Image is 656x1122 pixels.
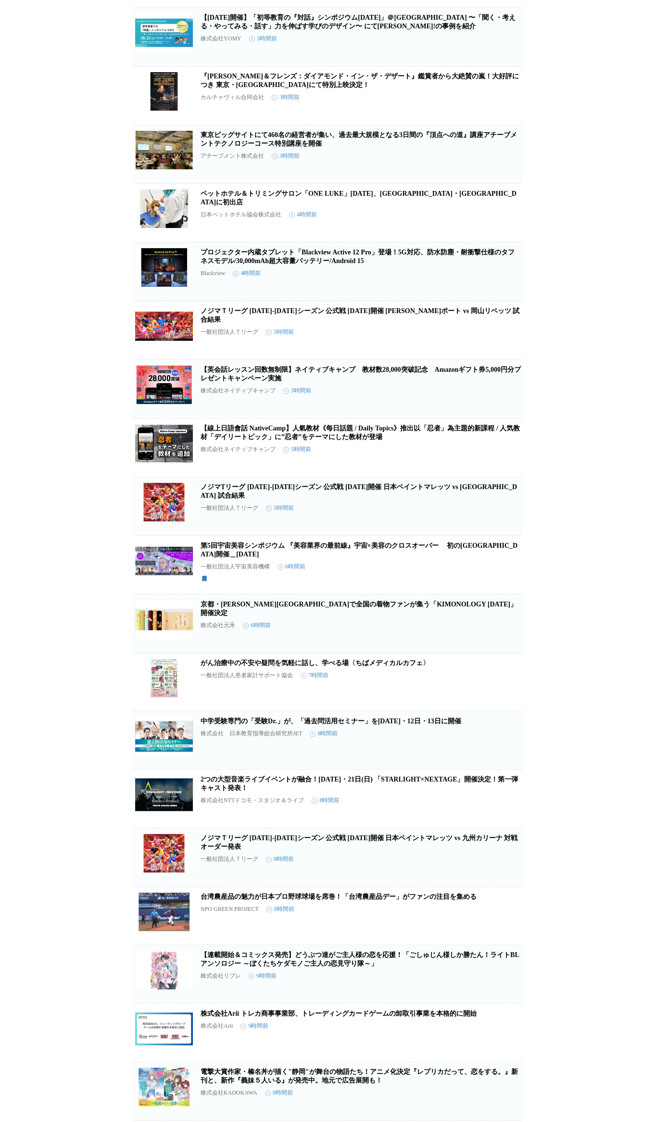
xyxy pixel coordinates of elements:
time: 6時間前 [243,621,271,630]
time: 3時間前 [272,93,300,101]
time: 6時間前 [278,563,305,571]
time: 9時間前 [249,972,277,980]
svg: 保存済み [201,575,208,582]
p: 株式会社ネイティブキャンプ [201,387,276,395]
time: 7時間前 [301,671,328,680]
a: ノジマTリーグ [DATE]-[DATE]シーズン 公式戦 [DATE]開催 日本ペイントマレッツ vs [GEOGRAPHIC_DATA] 試合結果 [201,483,517,499]
img: ペットホテル＆トリミングサロン「ONE LUKE」2025年10月1日、フィリピン・マカティに初出店 [135,189,193,228]
img: プロジェクター内蔵タブレット「Blackview Active 12 Pro」登場！5G対応、防水防塵・耐衝撃仕様のタフネスモデル/30,000mAh超大容量バッテリー/Android 15 [135,248,193,287]
img: 2つの大型音楽ライブイベントが融合！9月20日(土)・21日(日) 「STARLIGHT×NEXTAGE」開催決定！第一弾キャスト発表！ [135,775,193,814]
a: 【[DATE]開催】「初等教育の『対話』シンポジウム[DATE]」＠[GEOGRAPHIC_DATA] 〜「聞く・考える・やってみる・話す」力を伸ばす学びのデザイン〜 にて[PERSON_NAM... [201,14,516,30]
img: 株式会社Arii トレカ商事事業部、トレーディングカードゲームの卸取引事業を本格的に開始 [135,1009,193,1048]
a: 第5回宇宙美容シンポジウム 『美容業界の最前線』宇宙×美容のクロスオーバー 初の[GEOGRAPHIC_DATA]開催＿[DATE] [201,542,517,558]
p: 株式会社 日本教育指導総合研究所JET [201,730,302,738]
p: 一般社団法人Ｔリーグ [201,328,258,336]
p: NPO GREEN PROJECT [201,906,259,913]
time: 8時間前 [310,730,338,738]
img: 中学受験専門の「受験Dr.」が、「過去問活用セミナー」を9月８日・12日・13日に開催 [135,717,193,756]
img: 電撃大賞作家・榛名丼が描く"静岡"が舞台の物語たち！アニメ化決定『レプリカだって、恋をする。』新刊と、新作『義妹５人いる』が発売中。地元で広告展開も！ [135,1068,193,1106]
img: 【連載開始＆コミックス発売】どうぶつ達がご主人様の恋を応援！「ごしゅじん様しか勝たん！ライトBLアンソロジー ～ぼくたちケダモノご主人の恋見守り隊～」 [135,951,193,989]
p: アチーブメント株式会社 [201,152,264,160]
p: 日本ペットホテル協会株式会社 [201,211,281,219]
a: 東京ビッグサイトにて460名の経営者が集い、過去最大規模となる3日間の『頂点への道』講座アチーブメントテクノロジーコース特別講座を開催 [201,131,517,147]
img: がん治療中の不安や疑問を気軽に話し、学べる場〈ちばメディカルカフェ〉 [135,659,193,697]
a: 【英会話レッスン回数無制限】ネイティブキャンプ 教材数28,000突破記念 Amazonギフト券5,000円分プレゼントキャンペーン実施 [201,366,521,382]
a: ペットホテル＆トリミングサロン「ONE LUKE」[DATE]、[GEOGRAPHIC_DATA]・[GEOGRAPHIC_DATA]に初出店 [201,190,517,206]
time: 9時間前 [240,1022,268,1030]
img: 京都・六角町で全国の着物ファンが集う「KIMONOLOGY 2025」開催決定 [135,600,193,639]
img: 【線上日語會話 NativeCamp】人氣教材《每日話題 / Daily Topics》推出以「忍者」為主題的新課程 / 人気教材「デイリートピック」に”忍者”をテーマにした教材が登場 [135,424,193,463]
p: 一般社団法人Ｔリーグ [201,504,258,512]
img: 【英会話レッスン回数無制限】ネイティブキャンプ 教材数28,000突破記念 Amazonギフト券5,000円分プレゼントキャンペーン実施 [135,366,193,404]
time: 5時間前 [283,445,311,454]
a: ノジマＴリーグ [DATE]-[DATE]シーズン 公式戦 [DATE]開催 [PERSON_NAME]ポート vs 岡山リベッツ 試合結果 [201,307,519,323]
time: 3時間前 [272,152,300,160]
img: 【8月25日(月)開催】「初等教育の『対話』シンポジウム2025」＠慶應義塾大学 〜「聞く・考える・やってみる・話す」力を伸ばす学びのデザイン〜 にてYOMY!の事例を紹介 [135,13,193,52]
img: ノジマTリーグ 2025-2026シーズン 公式戦 8月16日開催 日本ペイントマレッツ vs 九州カリーナ 試合結果 [135,483,193,521]
a: 京都・[PERSON_NAME][GEOGRAPHIC_DATA]で全国の着物ファンが集う「KIMONOLOGY [DATE]」開催決定 [201,601,517,617]
p: 一般社団法人Ｔリーグ [201,855,258,863]
a: プロジェクター内蔵タブレット「Blackview Active 12 Pro」登場！5G対応、防水防塵・耐衝撃仕様のタフネスモデル/30,000mAh超大容量バッテリー/Android 15 [201,249,515,265]
img: 『ハンス・ジマー＆フレンズ：ダイアモンド・イン・ザ・デザート』鑑賞者から大絶賛の嵐！大好評につき 東京・YEBISU GARDEN CINEMAにて特別上映決定！ [135,72,193,111]
a: 株式会社Arii トレカ商事事業部、トレーディングカードゲームの卸取引事業を本格的に開始 [201,1010,477,1017]
p: 株式会社元禾 [201,621,235,630]
img: 台湾農産品の魅力が日本プロ野球球場を席巻！「台湾農産品デー」がファンの注目を集める [135,893,193,931]
p: 一般社団法人宇宙美容機構 [201,563,270,571]
p: 株式会社Arii [201,1022,233,1030]
a: 電撃大賞作家・榛名丼が描く"静岡"が舞台の物語たち！アニメ化決定『レプリカだって、恋をする。』新刊と、新作『義妹５人いる』が発売中。地元で広告展開も！ [201,1068,518,1084]
time: 3時間前 [249,35,277,43]
time: 4時間前 [233,269,261,277]
time: 5時間前 [266,504,294,512]
time: 8時間前 [266,905,294,913]
a: 台湾農産品の魅力が日本プロ野球球場を席巻！「台湾農産品デー」がファンの注目を集める [201,893,477,900]
time: 8時間前 [266,855,294,863]
img: 第5回宇宙美容シンポジウム 『美容業界の最前線』宇宙×美容のクロスオーバー 初の大阪で開催＿2025年9月16日（火） [135,542,193,580]
a: ノジマＴリーグ [DATE]-[DATE]シーズン 公式戦 [DATE]開催 日本ペイントマレッツ vs 九州カリーナ 対戦オーダー発表 [201,834,517,850]
time: 5時間前 [283,387,311,395]
a: がん治療中の不安や疑問を気軽に話し、学べる場〈ちばメディカルカフェ〉 [201,659,429,667]
img: ノジマＴリーグ 2025-2026シーズン 公式戦 8月16日開催 金沢ポート vs 岡山リベッツ 試合結果 [135,307,193,345]
a: 【連載開始＆コミックス発売】どうぶつ達がご主人様の恋を応援！「ごしゅじん様しか勝たん！ライトBLアンソロジー ～ぼくたちケダモノご主人の恋見守り隊～」 [201,951,519,967]
p: 株式会社リブレ [201,972,241,980]
p: 一般社団法人患者家計サポート協会 [201,671,293,680]
a: 『[PERSON_NAME]＆フレンズ：ダイアモンド・イン・ザ・デザート』鑑賞者から大絶賛の嵐！大好評につき 東京・[GEOGRAPHIC_DATA]にて特別上映決定！ [201,73,519,88]
p: 株式会社YOMY [201,35,241,43]
img: 東京ビッグサイトにて460名の経営者が集い、過去最大規模となる3日間の『頂点への道』講座アチーブメントテクノロジーコース特別講座を開催 [135,131,193,169]
time: 8時間前 [312,796,340,805]
a: 2つの大型音楽ライブイベントが融合！[DATE]・21日(日) 「STARLIGHT×NEXTAGE」開催決定！第一弾キャスト発表！ [201,776,517,792]
img: ノジマＴリーグ 2025-2026シーズン 公式戦 8月16日開催 日本ペイントマレッツ vs 九州カリーナ 対戦オーダー発表 [135,834,193,872]
a: 中学受験専門の「受験Dr.」が、「過去問活用セミナー」を[DATE]・12日・13日に開催 [201,718,461,725]
p: カルチャヴィル合同会社 [201,93,264,101]
p: 株式会社NTTドコモ・スタジオ＆ライブ [201,796,304,805]
time: 9時間前 [265,1089,293,1097]
time: 4時間前 [289,211,317,219]
a: 【線上日語會話 NativeCamp】人氣教材《每日話題 / Daily Topics》推出以「忍者」為主題的新課程 / 人気教材「デイリートピック」に”忍者”をテーマにした教材が登場 [201,425,520,441]
p: 株式会社ネイティブキャンプ [201,445,276,454]
p: Blackview [201,270,225,277]
time: 5時間前 [266,328,294,336]
p: 株式会社KADOKAWA [201,1089,257,1097]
